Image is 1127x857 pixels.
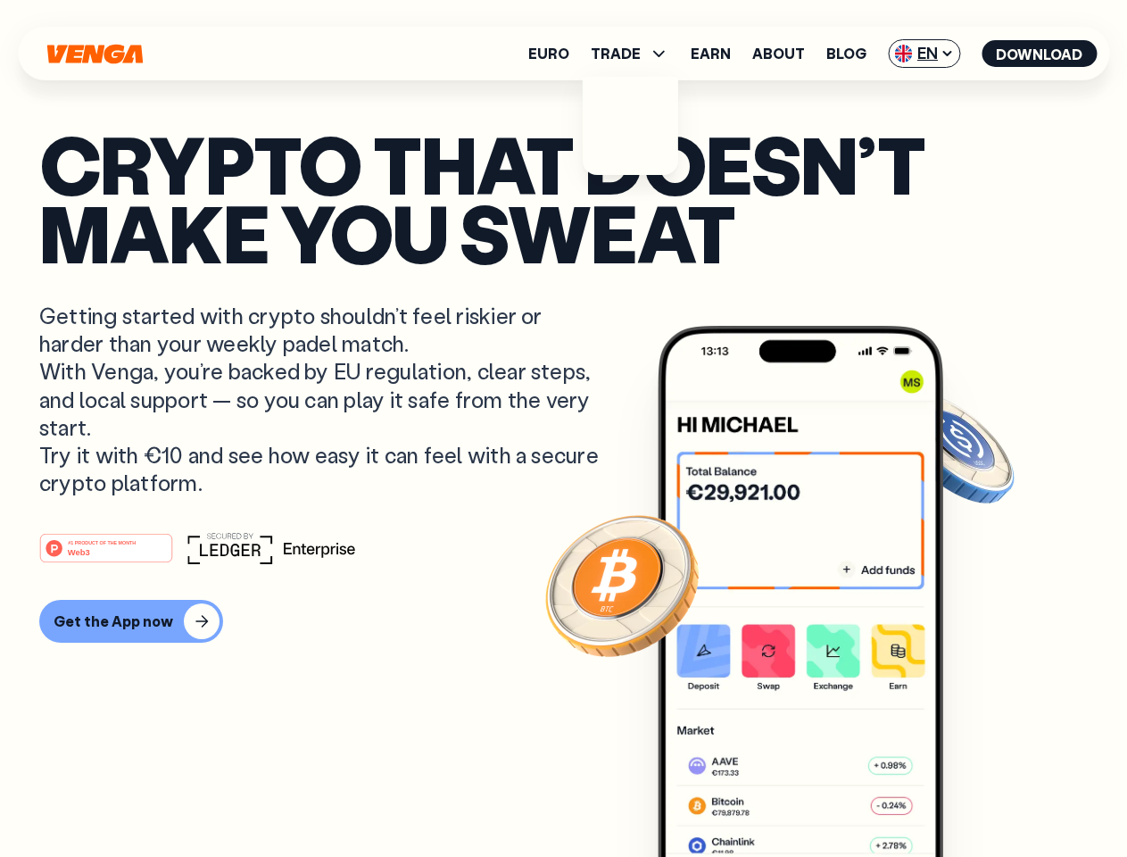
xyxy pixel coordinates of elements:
span: TRADE [591,43,669,64]
tspan: #1 PRODUCT OF THE MONTH [68,540,136,545]
a: Get the App now [39,600,1088,643]
a: About [752,46,805,61]
tspan: Web3 [68,547,90,557]
img: USDC coin [890,384,1018,512]
span: TRADE [591,46,641,61]
a: #1 PRODUCT OF THE MONTHWeb3 [39,544,173,567]
button: Download [982,40,1097,67]
p: Getting started with crypto shouldn’t feel riskier or harder than your weekly padel match. With V... [39,302,603,496]
div: Get the App now [54,612,173,630]
p: Crypto that doesn’t make you sweat [39,129,1088,266]
svg: Home [45,44,145,64]
a: Earn [691,46,731,61]
a: Blog [826,46,866,61]
span: EN [888,39,960,68]
button: Get the App now [39,600,223,643]
a: Euro [528,46,569,61]
img: Bitcoin [542,504,702,665]
img: flag-uk [894,45,912,62]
